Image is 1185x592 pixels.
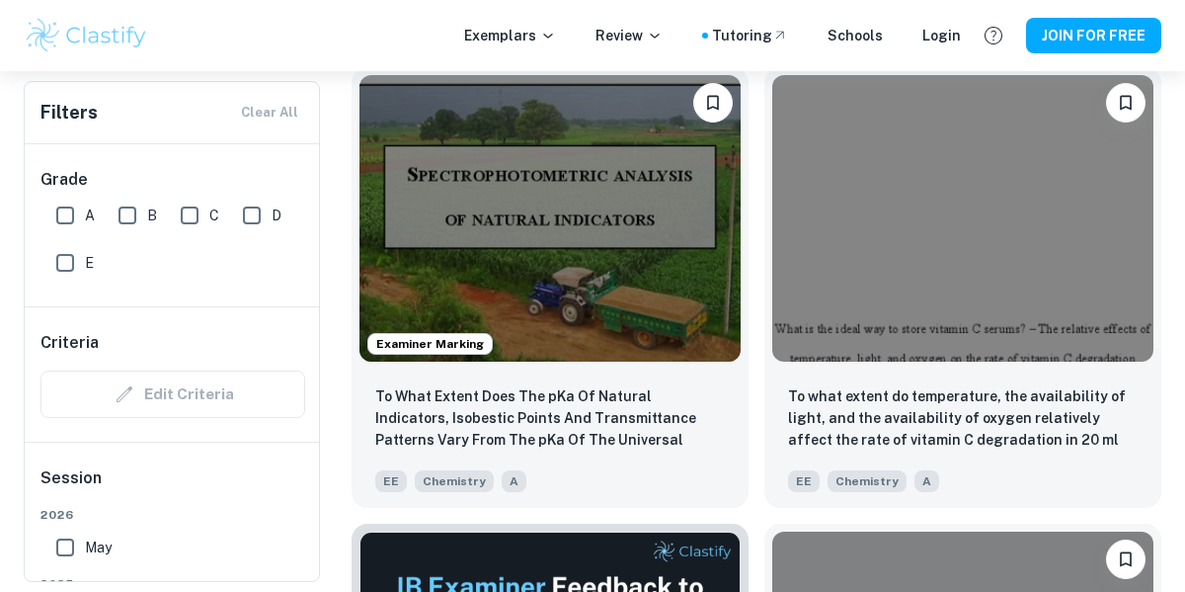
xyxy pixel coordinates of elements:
span: B [147,205,157,226]
span: Examiner Marking [368,335,492,353]
img: Clastify logo [24,16,149,55]
a: Examiner MarkingPlease log in to bookmark exemplarsTo What Extent Does The pKa Of Natural Indicat... [352,67,749,508]
a: Login [922,25,961,46]
span: EE [788,470,820,492]
h6: Session [40,466,305,506]
button: Please log in to bookmark exemplars [1106,540,1145,579]
span: 2026 [40,506,305,524]
span: EE [375,470,407,492]
span: E [85,252,94,274]
h6: Criteria [40,331,99,355]
span: Chemistry [415,470,494,492]
span: D [272,205,281,226]
div: Criteria filters are unavailable when searching by topic [40,371,305,418]
button: Please log in to bookmark exemplars [1106,83,1145,123]
span: May [85,537,112,558]
span: A [502,470,526,492]
p: Exemplars [464,25,556,46]
button: JOIN FOR FREE [1026,18,1161,53]
button: Please log in to bookmark exemplars [693,83,733,123]
p: Review [595,25,663,46]
span: Chemistry [828,470,907,492]
span: A [914,470,939,492]
a: Schools [828,25,883,46]
span: C [209,205,219,226]
p: To what extent do temperature, the availability of light, and the availability of oxygen relative... [788,385,1138,453]
p: To What Extent Does The pKa Of Natural Indicators, Isobestic Points And Transmittance Patterns Va... [375,385,725,453]
h6: Grade [40,168,305,192]
img: Chemistry EE example thumbnail: To what extent do temperature, the avail [772,75,1153,362]
span: A [85,205,95,226]
img: Chemistry EE example thumbnail: To What Extent Does The pKa Of Natural I [359,75,741,362]
a: Please log in to bookmark exemplarsTo what extent do temperature, the availability of light, and ... [764,67,1161,508]
a: Tutoring [712,25,788,46]
button: Help and Feedback [977,19,1010,52]
h6: Filters [40,99,98,127]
